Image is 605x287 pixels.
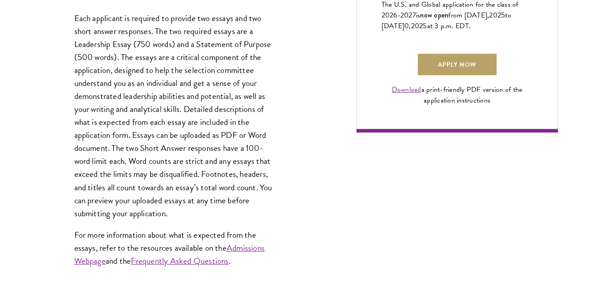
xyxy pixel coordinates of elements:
[382,84,533,106] div: a print-friendly PDF version of the application instructions
[412,10,416,21] span: 7
[74,241,265,267] a: Admissions Webpage
[427,21,471,31] span: at 3 p.m. EDT.
[420,10,448,20] span: now open
[398,10,412,21] span: -202
[409,21,411,31] span: ,
[416,10,420,21] span: is
[392,84,421,95] a: Download
[393,10,397,21] span: 6
[501,10,505,21] span: 5
[418,54,497,75] a: Apply Now
[489,10,501,21] span: 202
[131,254,228,267] a: Frequently Asked Questions
[74,228,276,267] p: For more information about what is expected from the essays, refer to the resources available on ...
[382,10,511,31] span: to [DATE]
[404,21,409,31] span: 0
[423,21,427,31] span: 5
[74,12,276,220] p: Each applicant is required to provide two essays and two short answer responses. The two required...
[448,10,489,21] span: from [DATE],
[411,21,423,31] span: 202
